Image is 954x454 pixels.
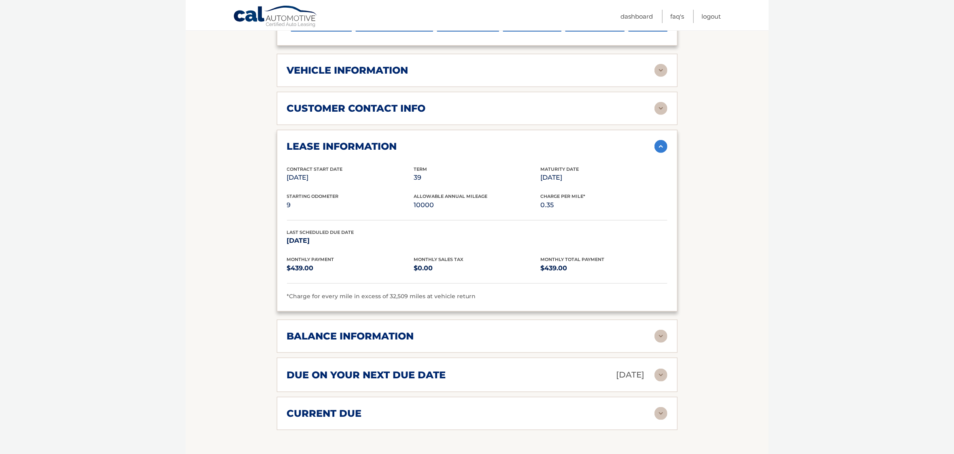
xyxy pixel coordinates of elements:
p: [DATE] [287,235,414,246]
h2: due on your next due date [287,369,446,381]
span: *Charge for every mile in excess of 32,509 miles at vehicle return [287,293,476,300]
img: accordion-rest.svg [654,64,667,77]
span: Allowable Annual Mileage [414,193,487,199]
p: [DATE] [540,172,667,183]
h2: vehicle information [287,64,408,76]
a: FAQ's [671,10,684,23]
h2: customer contact info [287,102,426,115]
p: [DATE] [287,172,414,183]
p: 39 [414,172,540,183]
p: [DATE] [616,368,645,382]
p: $439.00 [540,263,667,274]
span: Term [414,166,427,172]
span: Last Scheduled Due Date [287,229,354,235]
a: Logout [702,10,721,23]
h2: balance information [287,330,414,342]
p: 10000 [414,199,540,211]
h2: current due [287,407,362,420]
a: Cal Automotive [233,5,318,29]
a: Dashboard [621,10,653,23]
span: Monthly Sales Tax [414,257,463,262]
span: Monthly Total Payment [540,257,604,262]
img: accordion-active.svg [654,140,667,153]
p: 0.35 [540,199,667,211]
p: 9 [287,199,414,211]
img: accordion-rest.svg [654,102,667,115]
span: Charge Per Mile* [540,193,585,199]
span: Maturity Date [540,166,579,172]
span: Monthly Payment [287,257,334,262]
p: $439.00 [287,263,414,274]
img: accordion-rest.svg [654,407,667,420]
img: accordion-rest.svg [654,330,667,343]
h2: lease information [287,140,397,153]
p: $0.00 [414,263,540,274]
img: accordion-rest.svg [654,369,667,382]
span: Starting Odometer [287,193,339,199]
span: Contract Start Date [287,166,343,172]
